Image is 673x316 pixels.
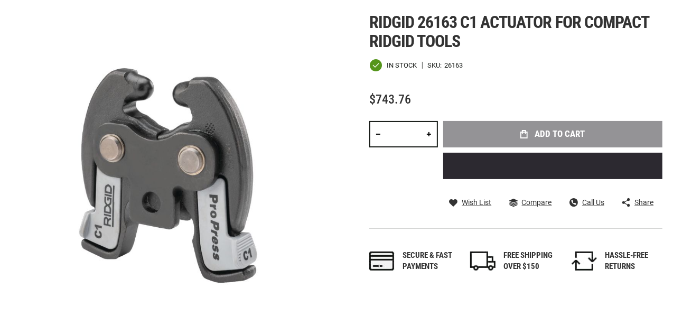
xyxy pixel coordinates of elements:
[427,62,444,69] strong: SKU
[605,250,662,273] div: HASSLE-FREE RETURNS
[634,199,653,206] span: Share
[503,250,561,273] div: FREE SHIPPING OVER $150
[449,198,491,207] a: Wish List
[387,62,417,69] span: In stock
[369,92,411,107] span: $743.76
[462,199,491,206] span: Wish List
[470,252,496,271] img: shipping
[369,12,649,51] span: Ridgid 26163 c1 actuator for compact ridgid tools
[509,198,552,207] a: Compare
[572,252,597,271] img: returns
[582,199,604,206] span: Call Us
[522,199,552,206] span: Compare
[569,198,604,207] a: Call Us
[369,252,395,271] img: payments
[369,59,417,72] div: Availability
[444,62,463,69] div: 26163
[403,250,460,273] div: Secure & fast payments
